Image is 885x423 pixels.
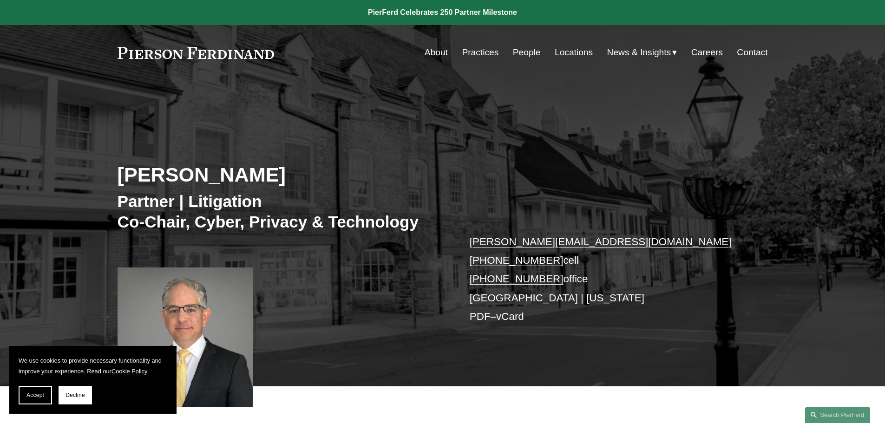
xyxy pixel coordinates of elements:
[9,346,177,414] section: Cookie banner
[470,273,564,285] a: [PHONE_NUMBER]
[111,368,147,375] a: Cookie Policy
[737,44,767,61] a: Contact
[513,44,541,61] a: People
[26,392,44,398] span: Accept
[691,44,723,61] a: Careers
[470,311,491,322] a: PDF
[59,386,92,404] button: Decline
[470,254,564,266] a: [PHONE_NUMBER]
[470,236,732,247] a: [PERSON_NAME][EMAIL_ADDRESS][DOMAIN_NAME]
[118,191,443,232] h3: Partner | Litigation Co-Chair, Cyber, Privacy & Technology
[496,311,524,322] a: vCard
[425,44,448,61] a: About
[607,45,671,61] span: News & Insights
[555,44,593,61] a: Locations
[66,392,85,398] span: Decline
[607,44,677,61] a: folder dropdown
[19,355,167,377] p: We use cookies to provide necessary functionality and improve your experience. Read our .
[462,44,498,61] a: Practices
[805,407,870,423] a: Search this site
[118,163,443,187] h2: [PERSON_NAME]
[19,386,52,404] button: Accept
[470,233,741,326] p: cell office [GEOGRAPHIC_DATA] | [US_STATE] –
